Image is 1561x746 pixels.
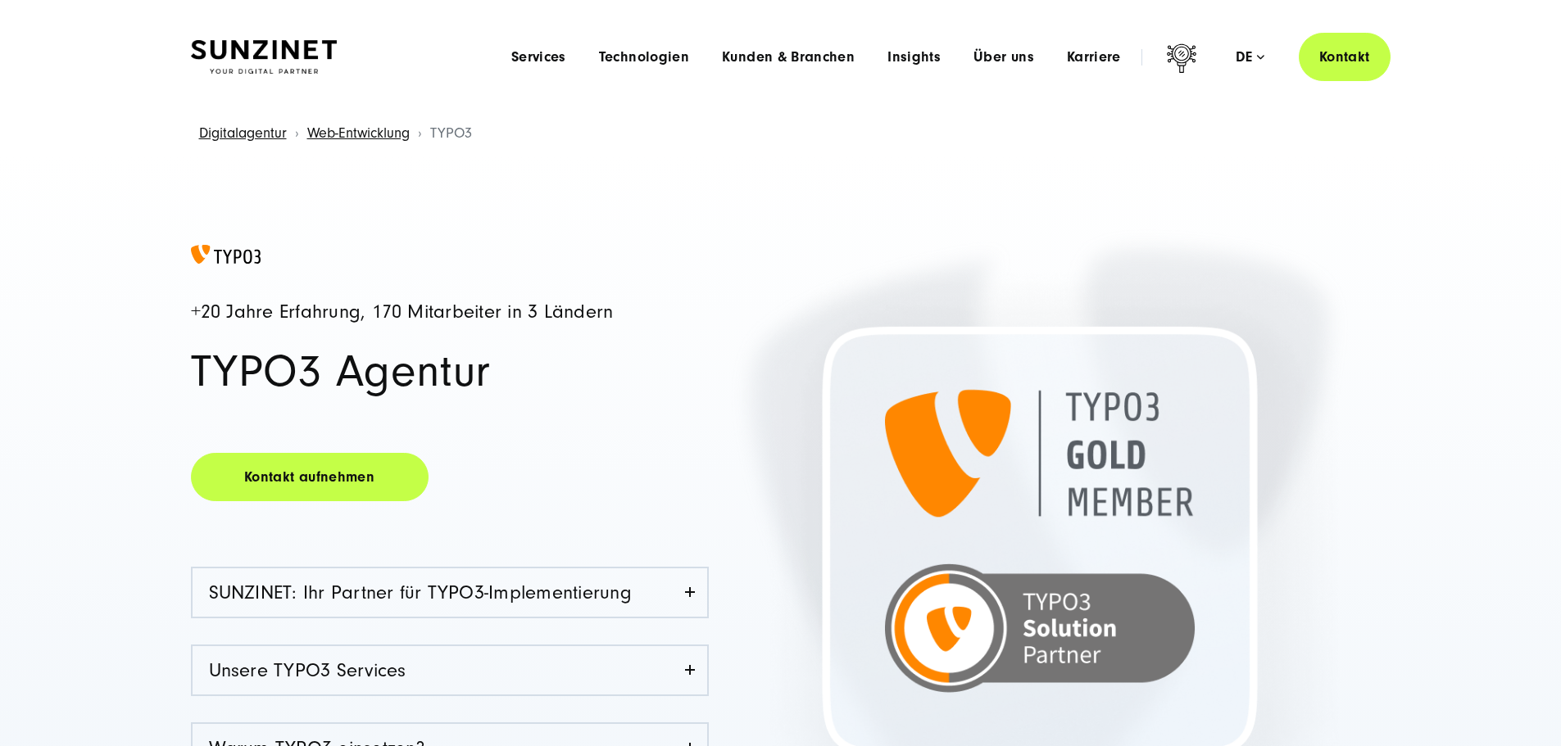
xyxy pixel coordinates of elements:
img: TYPO3 Agentur Logo farbig [191,245,261,264]
h4: +20 Jahre Erfahrung, 170 Mitarbeiter in 3 Ländern [191,302,709,323]
div: de [1236,49,1264,66]
a: Insights [887,49,941,66]
a: Kontakt [1299,33,1391,81]
img: SUNZINET Full Service Digital Agentur [191,40,337,75]
a: Kunden & Branchen [722,49,855,66]
a: Technologien [599,49,689,66]
a: Digitalagentur [199,124,287,142]
a: Karriere [1067,49,1121,66]
a: Services [511,49,566,66]
a: Web-Entwicklung [307,124,410,142]
a: SUNZINET: Ihr Partner für TYPO3-Implementierung [193,568,707,617]
span: TYPO3 [430,124,472,142]
a: Kontakt aufnehmen [191,453,429,501]
h1: TYPO3 Agentur [191,349,709,395]
a: Über uns [973,49,1034,66]
a: Unsere TYPO3 Services [193,646,707,694]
